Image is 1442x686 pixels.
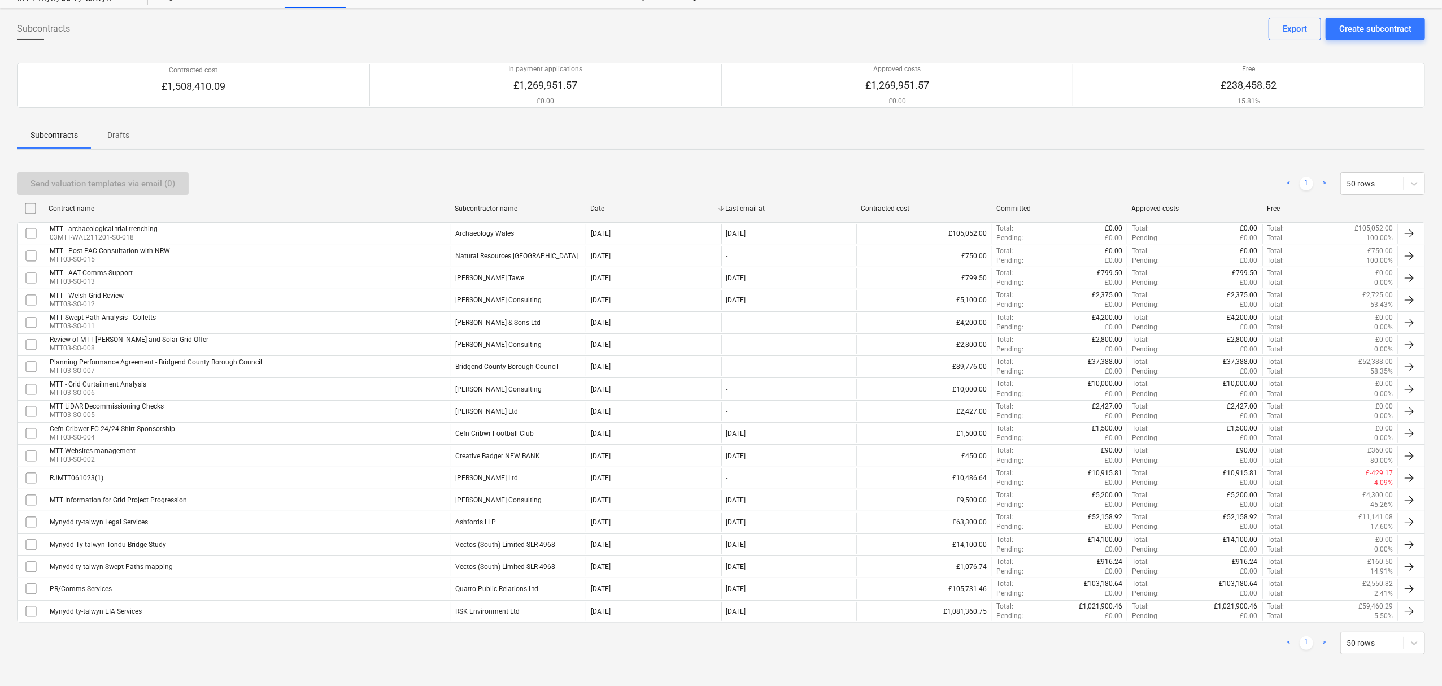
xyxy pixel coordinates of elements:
[1105,278,1122,288] p: £0.00
[456,407,519,415] div: Dulas Ltd
[1105,478,1122,488] p: £0.00
[1227,424,1258,433] p: £1,500.00
[591,363,611,371] div: [DATE]
[1132,535,1149,545] p: Total :
[726,385,728,393] div: -
[1267,500,1284,510] p: Total :
[1105,246,1122,256] p: £0.00
[1105,522,1122,532] p: £0.00
[997,500,1024,510] p: Pending :
[726,319,728,327] div: -
[1105,500,1122,510] p: £0.00
[1339,21,1411,36] div: Create subcontract
[1374,433,1393,443] p: 0.00%
[726,205,852,212] div: Last email at
[1221,79,1277,92] p: £238,458.52
[997,456,1024,466] p: Pending :
[50,425,175,433] div: Cefn Cribwer FC 24/24 Shirt Sponsorship
[1240,433,1258,443] p: £0.00
[1267,367,1284,376] p: Total :
[1318,177,1331,190] a: Next page
[1300,177,1313,190] a: Page 1 is your current page
[996,205,1123,212] div: Committed
[591,452,611,460] div: [DATE]
[1105,545,1122,554] p: £0.00
[50,255,170,264] p: MTT03-SO-015
[456,319,541,327] div: Collett & Sons Ltd
[1374,278,1393,288] p: 0.00%
[997,246,1014,256] p: Total :
[456,474,519,482] div: Dulas Ltd
[1088,468,1122,478] p: £10,915.81
[1267,424,1284,433] p: Total :
[1240,323,1258,332] p: £0.00
[456,429,534,437] div: Cefn Cribwr Football Club
[508,97,582,106] p: £0.00
[1132,456,1159,466] p: Pending :
[1132,300,1159,310] p: Pending :
[1105,389,1122,399] p: £0.00
[50,496,187,504] div: MTT Information for Grid Project Progression
[1267,205,1393,212] div: Free
[726,541,746,549] div: [DATE]
[1362,290,1393,300] p: £2,725.00
[997,345,1024,354] p: Pending :
[1374,411,1393,421] p: 0.00%
[856,446,992,465] div: £450.00
[1132,278,1159,288] p: Pending :
[1283,21,1307,36] div: Export
[1366,468,1393,478] p: £-429.17
[1132,256,1159,266] p: Pending :
[1132,402,1149,411] p: Total :
[856,535,992,554] div: £14,100.00
[50,269,133,277] div: MTT - AAT Comms Support
[726,274,746,282] div: [DATE]
[50,380,146,388] div: MTT - Grid Curtailment Analysis
[997,478,1024,488] p: Pending :
[50,233,158,242] p: 03MTT-WAL211201-SO-018
[1240,233,1258,243] p: £0.00
[456,274,525,282] div: Awel Aman Tawe
[1132,313,1149,323] p: Total :
[856,268,992,288] div: £799.50
[1374,389,1393,399] p: 0.00%
[856,602,992,621] div: £1,081,360.75
[997,313,1014,323] p: Total :
[591,407,611,415] div: [DATE]
[1386,632,1442,686] iframe: Chat Widget
[856,468,992,488] div: £10,486.64
[1267,313,1284,323] p: Total :
[105,129,132,141] p: Drafts
[1374,545,1393,554] p: 0.00%
[865,64,929,74] p: Approved costs
[1267,300,1284,310] p: Total :
[1267,468,1284,478] p: Total :
[1132,367,1159,376] p: Pending :
[856,402,992,421] div: £2,427.00
[1092,402,1122,411] p: £2,427.00
[1375,535,1393,545] p: £0.00
[1366,233,1393,243] p: 100.00%
[1097,268,1122,278] p: £799.50
[1374,323,1393,332] p: 0.00%
[456,341,542,349] div: Blake Clough Consulting
[1132,268,1149,278] p: Total :
[50,299,124,309] p: MTT03-SO-012
[856,357,992,376] div: £89,776.00
[1267,456,1284,466] p: Total :
[1267,345,1284,354] p: Total :
[1088,379,1122,389] p: £10,000.00
[50,336,208,344] div: Review of MTT [PERSON_NAME] and Solar Grid Offer
[1132,545,1159,554] p: Pending :
[1267,246,1284,256] p: Total :
[1267,233,1284,243] p: Total :
[1132,389,1159,399] p: Pending :
[50,247,170,255] div: MTT - Post-PAC Consultation with NRW
[861,205,987,212] div: Contracted cost
[1375,335,1393,345] p: £0.00
[50,433,175,442] p: MTT03-SO-004
[1267,357,1284,367] p: Total :
[1088,513,1122,522] p: £52,158.92
[456,385,542,393] div: Blake Clough Consulting
[1373,478,1393,488] p: -4.09%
